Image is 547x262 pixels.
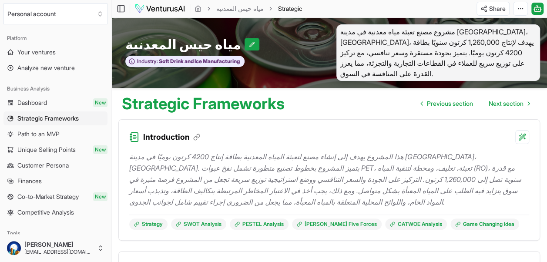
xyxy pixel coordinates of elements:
span: [EMAIL_ADDRESS][DOMAIN_NAME] [24,249,94,255]
span: Go-to-Market Strategy [17,192,79,201]
a: [PERSON_NAME] Five Forces [292,218,382,230]
a: Unique Selling PointsNew [3,143,107,157]
p: هذا المشروع يهدف إلى إنشاء مصنع لتعبئة المياه المعدنية بطاقة إنتاج 4200 كرتون يوميًا في مدينة [GE... [129,151,529,208]
button: Industry:Soft Drink and Ice Manufacturing [125,56,245,67]
span: Dashboard [17,98,47,107]
h1: Strategic Frameworks [122,95,285,112]
button: [PERSON_NAME][EMAIL_ADDRESS][DOMAIN_NAME] [3,238,107,259]
a: SWOT Analysis [171,218,226,230]
a: Finances [3,174,107,188]
span: Strategic Frameworks [17,114,79,123]
span: Share [489,4,506,13]
a: PESTEL Analysis [230,218,289,230]
a: Game Changing Idea [450,218,519,230]
a: Strategic Frameworks [3,111,107,125]
span: Finances [17,177,42,185]
span: Competitive Analysis [17,208,74,217]
a: Analyze new venture [3,61,107,75]
img: ACg8ocLnwQJLblyuxZZvEQ_M9wISOiy381gzLF8nYw0XW2r0rSYLmPY=s96-c [7,241,21,255]
span: Customer Persona [17,161,69,170]
span: [PERSON_NAME] [24,241,94,249]
button: Select an organization [3,3,107,24]
h3: Introduction [143,131,200,143]
a: Competitive Analysis [3,205,107,219]
a: Go to previous page [414,95,480,112]
a: مياه حيس المعدنية [216,4,263,13]
div: Platform [3,31,107,45]
span: Analyze new venture [17,64,75,72]
span: مشروع مصنع تعبئة مياه معدنية في مدينة [GEOGRAPHIC_DATA]، [GEOGRAPHIC_DATA]، يهدف لإنتاج 1,260,000... [336,24,540,81]
a: CATWOE Analysis [385,218,447,230]
nav: breadcrumb [195,4,302,13]
nav: pagination [414,95,537,112]
span: Previous section [427,99,473,108]
span: Strategic [278,4,302,13]
a: Go-to-Market StrategyNew [3,190,107,204]
button: Share [477,2,510,16]
a: Go to next page [482,95,537,112]
span: New [93,192,107,201]
span: Your ventures [17,48,56,57]
a: Customer Persona [3,158,107,172]
span: مياه حيس المعدنية [125,37,245,52]
span: Industry: [137,58,158,65]
img: logo [134,3,185,14]
div: Tools [3,226,107,240]
span: Unique Selling Points [17,145,76,154]
span: New [93,98,107,107]
span: New [93,145,107,154]
span: Next section [489,99,524,108]
div: Business Analysis [3,82,107,96]
a: Your ventures [3,45,107,59]
a: Strategy [129,218,168,230]
span: Soft Drink and Ice Manufacturing [158,58,240,65]
a: DashboardNew [3,96,107,110]
a: Path to an MVP [3,127,107,141]
span: Path to an MVP [17,130,60,138]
